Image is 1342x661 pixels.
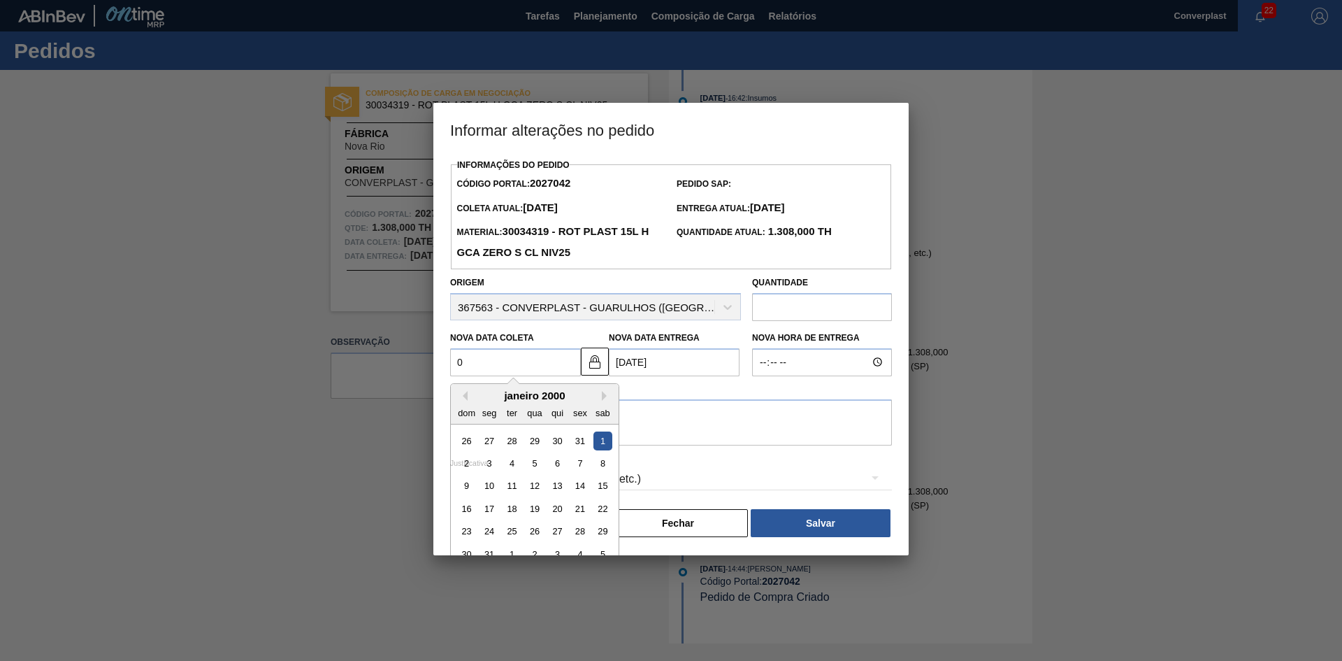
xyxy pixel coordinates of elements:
[593,454,612,473] div: Choose sábado, 8 de janeiro de 2000
[548,545,567,564] div: Choose quinta-feira, 3 de fevereiro de 2000
[457,431,476,450] div: Choose domingo, 26 de dezembro de 1999
[750,201,785,213] strong: [DATE]
[525,431,544,450] div: Choose quarta-feira, 29 de dezembro de 1999
[456,227,649,258] span: Material:
[570,499,589,518] div: Choose sexta-feira, 21 de janeiro de 2000
[480,476,499,495] div: Choose segunda-feira, 10 de janeiro de 2000
[609,348,739,376] input: dd/mm/yyyy
[450,348,581,376] input: dd/mm/yyyy
[525,476,544,495] div: Choose quarta-feira, 12 de janeiro de 2000
[450,460,892,499] div: Aquisição ABI (Preços, contratos, etc.)
[450,380,892,400] label: Observação
[570,522,589,541] div: Choose sexta-feira, 28 de janeiro de 2000
[608,509,748,537] button: Fechar
[677,227,832,237] span: Quantidade Atual:
[570,403,589,422] div: sex
[752,278,808,287] label: Quantidade
[525,454,544,473] div: Choose quarta-feira, 5 de janeiro de 2000
[593,403,612,422] div: sab
[677,179,731,189] span: Pedido SAP:
[602,391,612,401] button: Next Month
[593,499,612,518] div: Choose sábado, 22 de janeiro de 2000
[548,403,567,422] div: qui
[451,390,619,401] div: janeiro 2000
[480,545,499,564] div: Choose segunda-feira, 31 de janeiro de 2000
[751,509,890,537] button: Salvar
[593,476,612,495] div: Choose sábado, 15 de janeiro de 2000
[548,454,567,473] div: Choose quinta-feira, 6 de janeiro de 2000
[677,204,785,213] span: Entrega Atual:
[548,499,567,518] div: Choose quinta-feira, 20 de janeiro de 2000
[457,545,476,564] div: Choose domingo, 30 de janeiro de 2000
[525,499,544,518] div: Choose quarta-feira, 19 de janeiro de 2000
[480,454,499,473] div: Choose segunda-feira, 3 de janeiro de 2000
[480,522,499,541] div: Choose segunda-feira, 24 de janeiro de 2000
[503,499,521,518] div: Choose terça-feira, 18 de janeiro de 2000
[752,328,892,348] label: Nova Hora de Entrega
[548,476,567,495] div: Choose quinta-feira, 13 de janeiro de 2000
[593,431,612,450] div: Choose sábado, 1 de janeiro de 2000
[570,431,589,450] div: Choose sexta-feira, 31 de dezembro de 1999
[503,522,521,541] div: Choose terça-feira, 25 de janeiro de 2000
[480,499,499,518] div: Choose segunda-feira, 17 de janeiro de 2000
[480,431,499,450] div: Choose segunda-feira, 27 de dezembro de 1999
[503,476,521,495] div: Choose terça-feira, 11 de janeiro de 2000
[525,545,544,564] div: Choose quarta-feira, 2 de fevereiro de 2000
[457,499,476,518] div: Choose domingo, 16 de janeiro de 2000
[765,225,832,237] strong: 1.308,000 TH
[581,348,609,376] button: locked
[530,177,570,189] strong: 2027042
[593,545,612,564] div: Choose sábado, 5 de fevereiro de 2000
[570,545,589,564] div: Choose sexta-feira, 4 de fevereiro de 2000
[570,476,589,495] div: Choose sexta-feira, 14 de janeiro de 2000
[570,454,589,473] div: Choose sexta-feira, 7 de janeiro de 2000
[456,179,570,189] span: Código Portal:
[458,391,468,401] button: Previous Month
[593,522,612,541] div: Choose sábado, 29 de janeiro de 2000
[457,476,476,495] div: Choose domingo, 9 de janeiro de 2000
[548,522,567,541] div: Choose quinta-feira, 27 de janeiro de 2000
[450,278,484,287] label: Origem
[456,225,649,258] strong: 30034319 - ROT PLAST 15L H GCA ZERO S CL NIV25
[457,454,476,473] div: Choose domingo, 2 de janeiro de 2000
[455,429,614,565] div: month 2000-01
[503,545,521,564] div: Choose terça-feira, 1 de fevereiro de 2000
[503,454,521,473] div: Choose terça-feira, 4 de janeiro de 2000
[503,431,521,450] div: Choose terça-feira, 28 de dezembro de 1999
[450,333,534,343] label: Nova Data Coleta
[548,431,567,450] div: Choose quinta-feira, 30 de dezembro de 1999
[456,204,557,213] span: Coleta Atual:
[523,201,558,213] strong: [DATE]
[433,103,909,156] h3: Informar alterações no pedido
[586,353,603,370] img: locked
[525,522,544,541] div: Choose quarta-feira, 26 de janeiro de 2000
[457,160,570,170] label: Informações do Pedido
[609,333,700,343] label: Nova Data Entrega
[503,403,521,422] div: ter
[457,522,476,541] div: Choose domingo, 23 de janeiro de 2000
[457,403,476,422] div: dom
[525,403,544,422] div: qua
[480,403,499,422] div: seg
